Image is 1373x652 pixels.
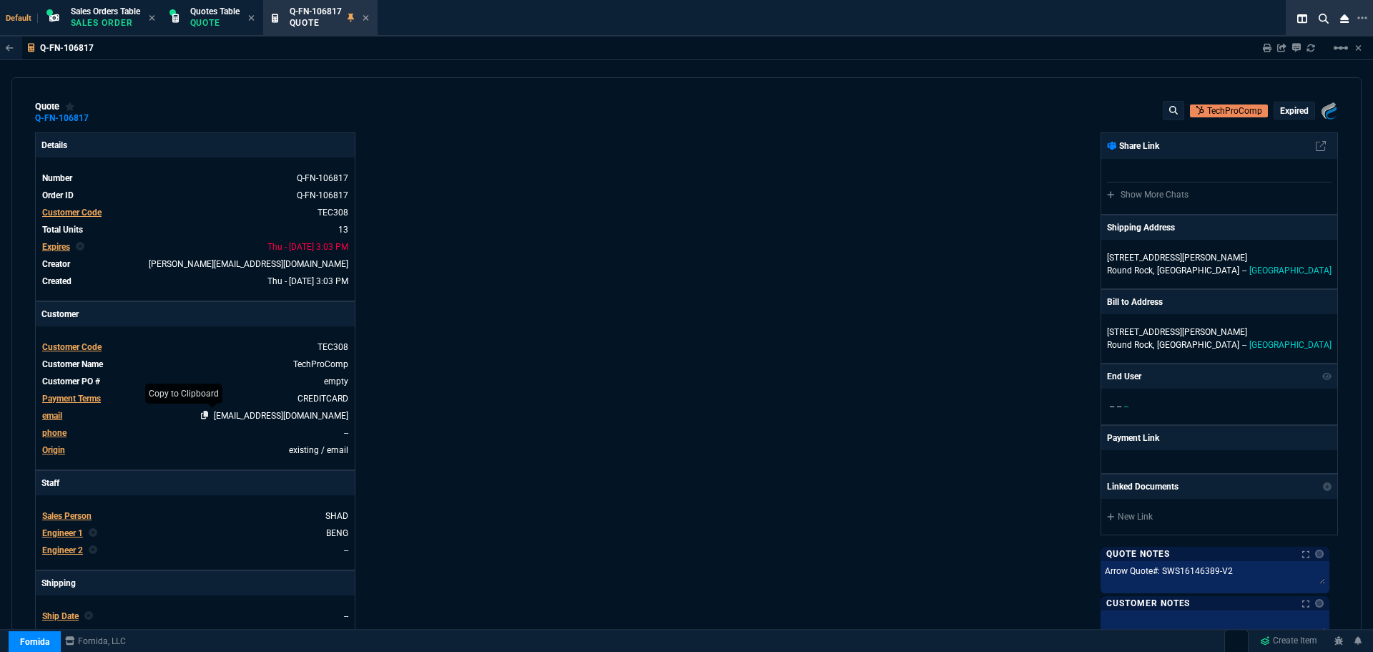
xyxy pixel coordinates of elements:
span: Creator [42,259,70,269]
a: See Marketplace Order [297,190,348,200]
span: [GEOGRAPHIC_DATA] [1249,266,1332,276]
span: phone [42,428,67,438]
span: Engineer 1 [42,528,83,538]
span: Payment Terms [42,394,101,404]
tr: undefined [41,240,349,254]
span: Total Units [42,225,83,235]
mat-icon: Example home icon [1332,39,1349,57]
tr: undefined [41,205,349,220]
span: Round Rock, [1107,340,1154,350]
span: Number [42,173,72,183]
span: email [42,411,62,421]
span: Expires [42,242,70,252]
p: Linked Documents [1107,480,1178,493]
tr: See Marketplace Order [41,171,349,185]
a: TEC308 [318,208,348,218]
span: 13 [338,225,348,235]
tr: undefined [41,443,349,457]
span: existing / email [289,445,348,455]
span: 2025-09-04T15:03:29.637Z [267,276,348,286]
span: TEC308 [318,342,348,352]
a: Origin [42,445,65,455]
tr: BENG [41,526,349,540]
a: -- [344,545,348,555]
a: Show More Chats [1107,190,1189,200]
span: Ship Date [42,611,79,621]
span: -- [1242,340,1246,350]
nx-icon: Search [1313,10,1334,27]
span: Q-FN-106817 [290,6,342,16]
span: Customer Code [42,342,102,352]
nx-icon: Close Workbench [1334,10,1354,27]
a: SHAD [325,511,348,521]
a: TechProComp [293,359,348,369]
tr: undefined [41,274,349,288]
span: 2025-09-18T15:03:29.637Z [267,242,348,252]
span: -- [344,611,348,621]
a: BENG [326,528,348,538]
a: CREDITCARD [297,394,348,404]
a: FEDEX [322,628,348,638]
a: empty [324,376,348,386]
nx-icon: Split Panels [1291,10,1313,27]
span: Customer Code [42,208,102,218]
span: -- [1117,402,1121,412]
a: Q-FN-106817 [35,117,89,120]
nx-icon: Show/Hide End User to Customer [1322,370,1332,383]
p: Share Link [1107,140,1159,152]
span: See Marketplace Order [297,173,348,183]
span: Sales Person [42,511,92,521]
span: Customer PO # [42,376,100,386]
span: Round Rock, [1107,266,1154,276]
tr: undefined [41,257,349,271]
tr: undefined [41,374,349,389]
nx-icon: Clear selected rep [89,527,97,540]
a: [EMAIL_ADDRESS][DOMAIN_NAME] [214,411,348,421]
span: Order ID [42,190,74,200]
tr: slobo@techprocomp.com [41,409,349,423]
tr: undefined [41,609,349,623]
div: quote [35,101,75,112]
tr: See Marketplace Order [41,188,349,203]
nx-icon: Open New Tab [1357,11,1367,25]
span: Sales Orders Table [71,6,140,16]
p: Shipping [36,571,355,595]
tr: undefined [41,357,349,371]
nx-icon: Clear selected rep [76,240,84,253]
a: New Link [1107,510,1332,523]
span: brian.over@fornida.com [149,259,348,269]
p: Quote Notes [1106,548,1170,560]
a: Hide Workbench [1355,42,1362,54]
p: Customer [36,302,355,326]
a: Open Customer in hubSpot [1190,104,1268,117]
p: Payment Link [1107,432,1159,444]
p: Details [36,133,355,157]
span: Engineer 2 [42,545,83,555]
p: [STREET_ADDRESS][PERSON_NAME] [1107,251,1332,264]
nx-icon: Close Tab [363,13,369,24]
nx-icon: Close Tab [149,13,155,24]
p: Shipping Address [1107,221,1175,234]
nx-icon: Back to Table [6,43,14,53]
p: TechProComp [1207,104,1262,117]
div: Add to Watchlist [65,101,75,112]
span: Agent [42,628,65,638]
span: -- [1242,266,1246,276]
tr: undefined [41,543,349,558]
p: Quote [290,17,342,29]
tr: undefined [41,223,349,237]
nx-icon: Clear selected rep [89,544,97,557]
p: expired [1280,105,1309,117]
tr: undefined [41,509,349,523]
span: [GEOGRAPHIC_DATA] [1249,340,1332,350]
p: End User [1107,370,1141,383]
a: msbcCompanyName [61,635,130,648]
p: Bill to Address [1107,296,1163,308]
p: Customer Notes [1106,598,1190,609]
span: [GEOGRAPHIC_DATA] [1157,266,1239,276]
p: Staff [36,471,355,495]
p: Sales Order [71,17,140,29]
a: Create Item [1254,631,1323,652]
nx-icon: Close Tab [248,13,255,24]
